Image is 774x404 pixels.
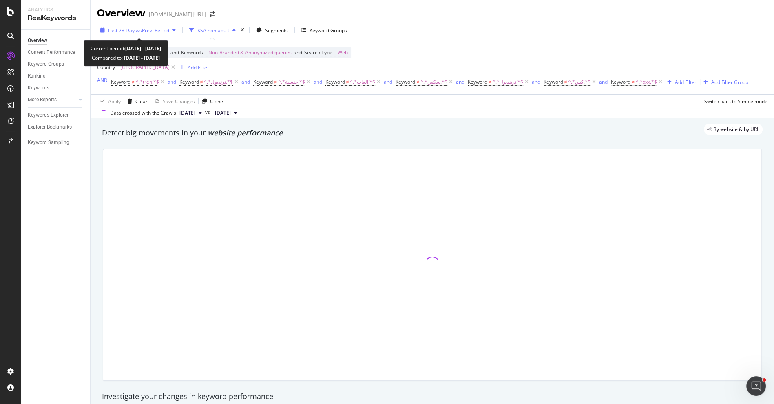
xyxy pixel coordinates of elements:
span: Search Type [304,49,332,56]
div: Current period: [91,44,161,53]
a: More Reports [28,95,76,104]
div: AND [97,77,108,84]
span: ≠ [489,78,491,85]
div: and [599,78,608,85]
span: Keyword [468,78,487,85]
div: and [384,78,392,85]
iframe: Intercom live chat [746,376,766,396]
div: Add Filter Group [711,79,748,86]
a: Ranking [28,72,84,80]
span: Country [97,64,115,71]
div: arrow-right-arrow-left [210,11,215,17]
button: and [532,78,540,86]
div: Keywords Explorer [28,111,69,120]
div: and [168,78,176,85]
a: Keywords Explorer [28,111,84,120]
button: AND [97,76,108,84]
div: Switch back to Simple mode [704,98,767,105]
div: More Reports [28,95,57,104]
span: ^.*العاب.*$ [350,76,375,88]
button: Apply [97,95,121,108]
span: Keyword [179,78,199,85]
button: Clone [199,95,223,108]
div: RealKeywords [28,13,84,23]
div: [DOMAIN_NAME][URL] [149,10,206,18]
div: Data crossed with the Crawls [110,109,176,117]
button: Add Filter Group [700,77,748,87]
div: Overview [28,36,47,45]
span: ^.*ترنديول.*$ [204,76,233,88]
span: ^.*ترينديول.*$ [493,76,523,88]
button: and [456,78,464,86]
span: Keyword [611,78,630,85]
div: Save Changes [163,98,195,105]
div: Investigate your changes in keyword performance [102,391,763,402]
div: times [239,26,246,34]
span: = [334,49,336,56]
span: and [170,49,179,56]
span: Web [338,47,348,58]
button: Save Changes [151,95,195,108]
a: Content Performance [28,48,84,57]
span: Keywords [181,49,203,56]
div: Ranking [28,72,46,80]
span: By website & by URL [713,127,759,132]
span: ≠ [564,78,567,85]
div: and [314,78,322,85]
button: and [384,78,392,86]
span: = [116,64,119,71]
div: Clear [135,98,148,105]
span: vs [205,109,212,116]
span: Segments [265,27,288,34]
button: and [314,78,322,86]
span: Last 28 Days [108,27,137,34]
div: KSA non-adult [197,27,229,34]
span: ≠ [632,78,635,85]
div: Apply [108,98,121,105]
button: Last 28 DaysvsPrev. Period [97,24,179,37]
div: Keyword Sampling [28,138,69,147]
div: legacy label [704,124,763,135]
span: Keyword [253,78,273,85]
span: Keyword [544,78,563,85]
div: Keyword Groups [28,60,64,69]
b: [DATE] - [DATE] [125,45,161,52]
span: ≠ [200,78,203,85]
div: Add Filter [188,64,209,71]
div: Keyword Groups [310,27,347,34]
div: Add Filter [675,79,697,86]
span: and [294,49,302,56]
span: Keyword [111,78,130,85]
span: 2025 Sep. 12th [215,109,231,117]
div: Clone [210,98,223,105]
button: Clear [124,95,148,108]
b: [DATE] - [DATE] [123,54,160,61]
span: 2025 Oct. 3rd [179,109,195,117]
a: Explorer Bookmarks [28,123,84,131]
span: vs Prev. Period [137,27,169,34]
button: Segments [253,24,291,37]
div: Explorer Bookmarks [28,123,72,131]
div: and [241,78,250,85]
button: KSA non-adult [186,24,239,37]
div: and [456,78,464,85]
button: Add Filter [664,77,697,87]
div: and [532,78,540,85]
div: Overview [97,7,146,20]
span: = [204,49,207,56]
button: and [599,78,608,86]
button: and [241,78,250,86]
a: Keywords [28,84,84,92]
button: Switch back to Simple mode [701,95,767,108]
span: ≠ [346,78,349,85]
div: Keywords [28,84,49,92]
span: Non-Branded & Anonymized queries [208,47,292,58]
a: Overview [28,36,84,45]
button: Add Filter [177,62,209,72]
a: Keyword Groups [28,60,84,69]
div: Analytics [28,7,84,13]
button: and [168,78,176,86]
button: [DATE] [212,108,241,118]
div: Compared to: [92,53,160,62]
span: ≠ [132,78,135,85]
